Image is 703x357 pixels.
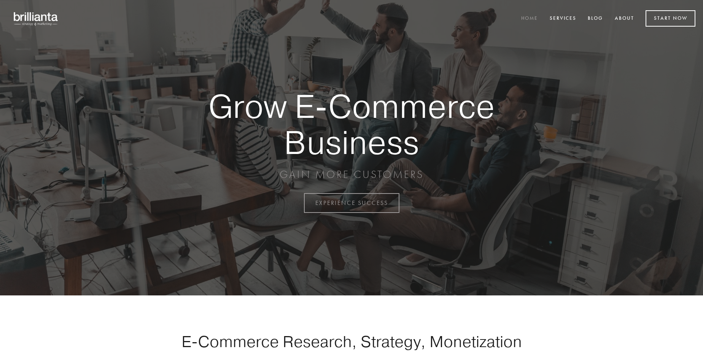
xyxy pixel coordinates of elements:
a: Home [516,13,543,25]
h1: E-Commerce Research, Strategy, Monetization [157,332,546,351]
a: Blog [583,13,608,25]
a: About [610,13,639,25]
a: Services [545,13,581,25]
a: Start Now [646,10,695,27]
p: GAIN MORE CUSTOMERS [182,168,521,181]
a: EXPERIENCE SUCCESS [304,193,399,213]
img: brillianta - research, strategy, marketing [8,8,65,30]
strong: Grow E-Commerce Business [182,88,521,160]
